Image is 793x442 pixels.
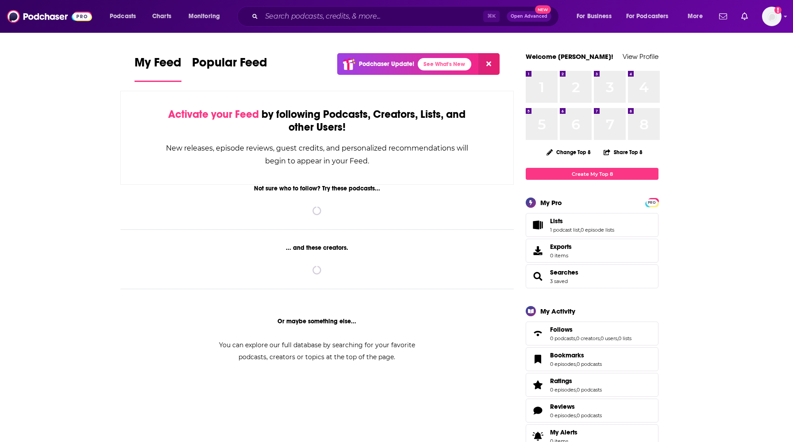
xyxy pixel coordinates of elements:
a: 0 episode lists [581,227,614,233]
div: My Activity [540,307,575,315]
a: Reviews [529,404,547,417]
a: Bookmarks [529,353,547,365]
a: Show notifications dropdown [716,9,731,24]
button: Show profile menu [762,7,781,26]
span: Podcasts [110,10,136,23]
a: Charts [146,9,177,23]
a: Create My Top 8 [526,168,658,180]
a: Searches [550,268,578,276]
a: 3 saved [550,278,568,284]
a: 0 podcasts [577,387,602,393]
span: Ratings [550,377,572,385]
div: ... and these creators. [120,244,514,252]
a: 0 users [601,335,617,341]
a: 0 podcasts [577,412,602,419]
button: Change Top 8 [541,147,596,158]
span: Exports [550,243,572,251]
a: 0 episodes [550,361,576,367]
a: Ratings [550,377,602,385]
span: Ratings [526,373,658,397]
div: You can explore our full database by searching for your favorite podcasts, creators or topics at ... [208,339,426,363]
a: 0 podcasts [550,335,575,341]
span: Logged in as Libby.Trese.TGI [762,7,781,26]
span: 0 items [550,252,572,259]
a: Lists [550,217,614,225]
button: open menu [681,9,714,23]
span: Follows [550,326,573,333]
span: Bookmarks [526,347,658,371]
a: Ratings [529,379,547,391]
button: open menu [570,9,623,23]
a: Show notifications dropdown [738,9,751,24]
a: 0 episodes [550,387,576,393]
a: 0 podcasts [577,361,602,367]
a: Searches [529,270,547,283]
span: My Alerts [550,428,577,436]
span: Reviews [550,403,575,411]
a: Follows [529,327,547,340]
span: , [575,335,576,341]
a: Exports [526,239,658,263]
span: Bookmarks [550,351,584,359]
a: Follows [550,326,631,333]
a: 0 episodes [550,412,576,419]
button: Share Top 8 [603,143,643,161]
span: PRO [647,199,657,206]
span: Monitoring [189,10,220,23]
a: Reviews [550,403,602,411]
a: View Profile [623,52,658,61]
div: Not sure who to follow? Try these podcasts... [120,185,514,192]
span: Popular Feed [192,55,267,75]
span: For Podcasters [626,10,669,23]
a: 0 creators [576,335,600,341]
div: New releases, episode reviews, guest credits, and personalized recommendations will begin to appe... [165,142,469,167]
svg: Add a profile image [774,7,781,14]
img: User Profile [762,7,781,26]
span: Reviews [526,399,658,423]
img: Podchaser - Follow, Share and Rate Podcasts [7,8,92,25]
span: Activate your Feed [168,108,259,121]
a: Bookmarks [550,351,602,359]
span: Follows [526,322,658,345]
a: PRO [647,199,657,205]
a: 1 podcast list [550,227,580,233]
button: open menu [104,9,147,23]
div: Or maybe something else... [120,318,514,325]
a: Popular Feed [192,55,267,82]
button: open menu [620,9,681,23]
span: Charts [152,10,171,23]
span: New [535,5,551,14]
span: ⌘ K [483,11,500,22]
span: My Feed [135,55,181,75]
span: More [688,10,703,23]
div: by following Podcasts, Creators, Lists, and other Users! [165,108,469,134]
span: Open Advanced [511,14,547,19]
div: Search podcasts, credits, & more... [246,6,567,27]
span: Lists [550,217,563,225]
button: open menu [182,9,231,23]
input: Search podcasts, credits, & more... [262,9,483,23]
a: See What's New [418,58,471,70]
span: Exports [529,244,547,257]
span: Searches [526,264,658,288]
a: Welcome [PERSON_NAME]! [526,52,613,61]
span: Lists [526,213,658,237]
div: My Pro [540,198,562,207]
a: Lists [529,219,547,231]
span: , [617,335,618,341]
span: For Business [577,10,612,23]
a: My Feed [135,55,181,82]
button: Open AdvancedNew [507,11,551,22]
a: 0 lists [618,335,631,341]
p: Podchaser Update! [359,60,414,68]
